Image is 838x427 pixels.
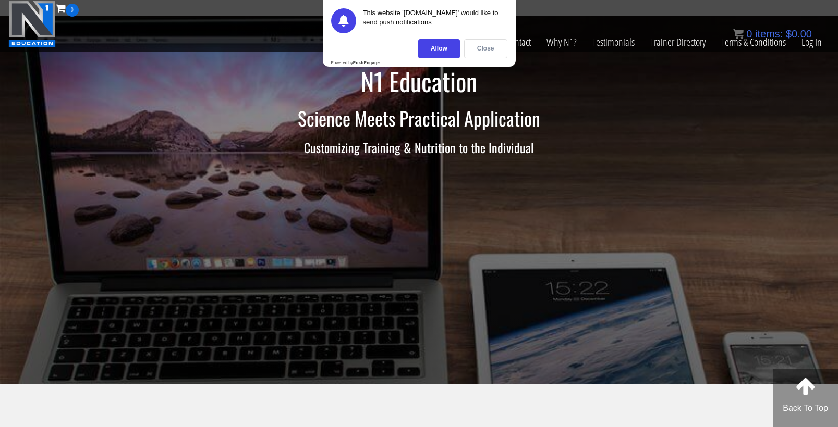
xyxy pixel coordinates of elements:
a: 0 [56,1,79,15]
h3: Customizing Training & Nutrition to the Individual [114,141,724,154]
a: Log In [794,17,830,68]
a: Certs [315,17,347,68]
a: 0 items: $0.00 [733,28,812,40]
strong: PushEngage [353,60,380,65]
div: Allow [418,39,460,58]
a: Testimonials [585,17,642,68]
a: Why N1? [539,17,585,68]
span: items: [755,28,783,40]
img: n1-education [8,1,56,47]
div: Close [464,39,507,58]
bdi: 0.00 [786,28,812,40]
h2: Science Meets Practical Application [114,108,724,129]
a: Contact [499,17,539,68]
div: This website '[DOMAIN_NAME]' would like to send push notifications [363,8,507,33]
h1: N1 Education [114,68,724,95]
span: 0 [66,4,79,17]
a: Trainer Directory [642,17,713,68]
a: Terms & Conditions [713,17,794,68]
div: Powered by [331,60,380,65]
img: icon11.png [733,29,744,39]
span: 0 [746,28,752,40]
span: $ [786,28,792,40]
